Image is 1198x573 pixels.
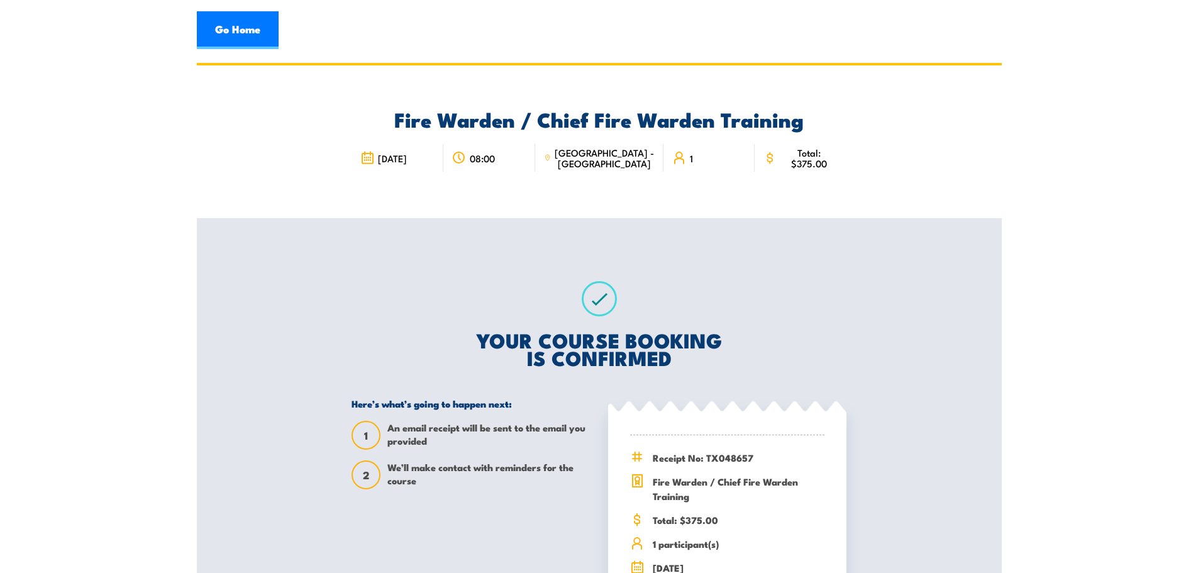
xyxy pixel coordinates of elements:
span: Total: $375.00 [653,513,824,527]
span: 1 [690,153,693,164]
span: Receipt No: TX048657 [653,450,824,465]
span: Total: $375.00 [780,147,838,169]
span: 08:00 [470,153,495,164]
span: An email receipt will be sent to the email you provided [387,421,590,450]
span: [DATE] [378,153,407,164]
span: 1 [353,429,379,442]
span: 1 participant(s) [653,537,824,551]
a: Go Home [197,11,279,49]
span: [GEOGRAPHIC_DATA] - [GEOGRAPHIC_DATA] [555,147,655,169]
span: We’ll make contact with reminders for the course [387,460,590,489]
h5: Here’s what’s going to happen next: [352,398,590,409]
span: Fire Warden / Chief Fire Warden Training [653,474,824,503]
h2: YOUR COURSE BOOKING IS CONFIRMED [352,331,846,366]
h2: Fire Warden / Chief Fire Warden Training [352,110,846,128]
span: 2 [353,469,379,482]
